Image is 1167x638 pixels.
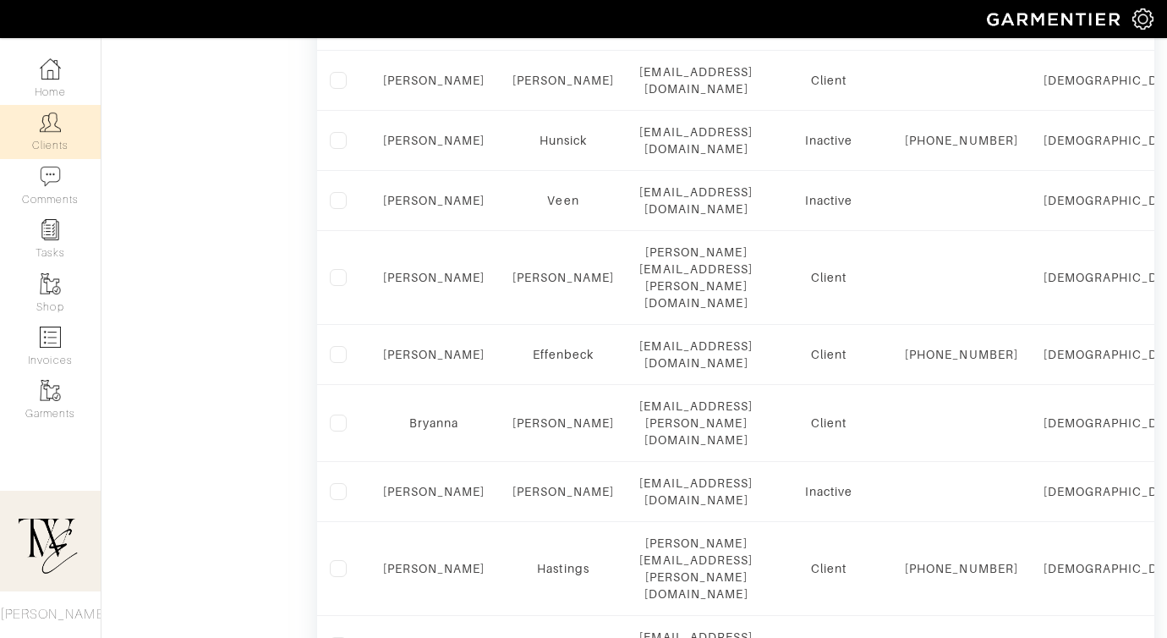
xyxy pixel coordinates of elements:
img: comment-icon-a0a6a9ef722e966f86d9cbdc48e553b5cf19dbc54f86b18d962a5391bc8f6eb6.png [40,166,61,187]
div: [PERSON_NAME][EMAIL_ADDRESS][PERSON_NAME][DOMAIN_NAME] [639,244,753,311]
img: reminder-icon-8004d30b9f0a5d33ae49ab947aed9ed385cf756f9e5892f1edd6e32f2345188e.png [40,219,61,240]
img: dashboard-icon-dbcd8f5a0b271acd01030246c82b418ddd0df26cd7fceb0bd07c9910d44c42f6.png [40,58,61,80]
div: Client [778,72,879,89]
a: [PERSON_NAME] [383,485,485,498]
div: [PHONE_NUMBER] [905,560,1018,577]
div: [EMAIL_ADDRESS][DOMAIN_NAME] [639,63,753,97]
a: [PERSON_NAME] [512,271,615,284]
div: [EMAIL_ADDRESS][DOMAIN_NAME] [639,124,753,157]
a: [PERSON_NAME] [383,562,485,575]
div: [EMAIL_ADDRESS][DOMAIN_NAME] [639,338,753,371]
div: [PHONE_NUMBER] [905,132,1018,149]
a: [PERSON_NAME] [512,74,615,87]
a: [PERSON_NAME] [383,271,485,284]
img: garments-icon-b7da505a4dc4fd61783c78ac3ca0ef83fa9d6f193b1c9dc38574b1d14d53ca28.png [40,273,61,294]
a: [PERSON_NAME] [512,416,615,430]
img: garments-icon-b7da505a4dc4fd61783c78ac3ca0ef83fa9d6f193b1c9dc38574b1d14d53ca28.png [40,380,61,401]
a: Hastings [537,562,589,575]
div: [EMAIL_ADDRESS][DOMAIN_NAME] [639,475,753,509]
a: Veen [547,194,578,207]
img: gear-icon-white-bd11855cb880d31180b6d7d6211b90ccbf57a29d726f0c71d8c61bd08dd39cc2.png [1132,8,1153,30]
div: [PHONE_NUMBER] [905,346,1018,363]
a: Hunsick [540,134,587,147]
div: Client [778,269,879,286]
a: [PERSON_NAME] [383,134,485,147]
div: Inactive [778,192,879,209]
img: clients-icon-6bae9207a08558b7cb47a8932f037763ab4055f8c8b6bfacd5dc20c3e0201464.png [40,112,61,133]
img: orders-icon-0abe47150d42831381b5fb84f609e132dff9fe21cb692f30cb5eec754e2cba89.png [40,327,61,348]
a: Bryanna [409,416,458,430]
div: Inactive [778,483,879,500]
a: [PERSON_NAME] [383,74,485,87]
div: [EMAIL_ADDRESS][DOMAIN_NAME] [639,184,753,217]
div: Client [778,346,879,363]
img: garmentier-logo-header-white-b43fb05a5012e4ada735d5af1a66efaba907eab6374d6393d1fbf88cb4ef424d.png [978,4,1132,34]
div: Client [778,560,879,577]
div: Inactive [778,132,879,149]
div: [PERSON_NAME][EMAIL_ADDRESS][PERSON_NAME][DOMAIN_NAME] [639,535,753,602]
a: [PERSON_NAME] [383,348,485,361]
div: Client [778,415,879,432]
a: [PERSON_NAME] [383,194,485,207]
a: [PERSON_NAME] [512,485,615,498]
div: [EMAIL_ADDRESS][PERSON_NAME][DOMAIN_NAME] [639,398,753,448]
a: Effenbeck [533,348,594,361]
